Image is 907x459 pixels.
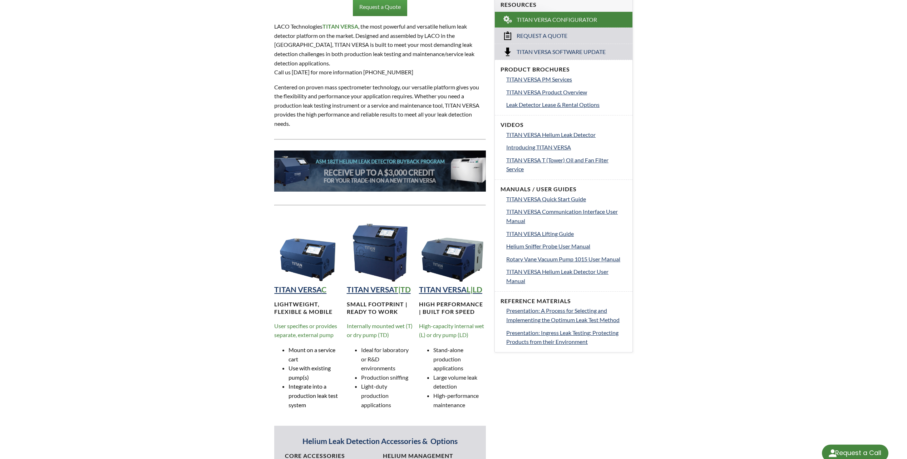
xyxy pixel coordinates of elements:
span: TITAN VERSA Helium Leak Detector User Manual [506,268,608,284]
strong: C [321,285,326,294]
span: User specifies or provides separate, external pump [274,322,337,339]
img: TITAN VERSA Compact Helium Leak Detection Instrument [274,216,341,283]
a: TITAN VERSA Lifting Guide [506,229,627,238]
a: TITAN VERSA T (Tower) Oil and Fan Filter Service [506,156,627,174]
h4: High performance | Built for speed [419,301,486,316]
a: TITAN VERSA Configurator [495,12,632,28]
a: Request a Quote [495,28,632,44]
a: Presentation: A Process for Selecting and Implementing the Optimum Leak Test Method [506,306,627,324]
span: TITAN VERSA Product Overview [506,89,587,95]
h4: Manuals / User Guides [501,186,627,193]
span: Request a Quote [517,32,567,40]
span: TITAN VERSA Configurator [517,16,597,24]
img: TITAN VERSA Horizontal Helium Leak Detection Instrument [419,216,486,283]
span: Rotary Vane Vacuum Pump 1015 User Manual [506,256,620,262]
a: Helium Sniffer Probe User Manual [506,242,627,251]
span: Helium Sniffer Probe User Manual [506,243,590,250]
img: round button [827,448,838,459]
h4: Resources [501,1,627,9]
a: Titan Versa Software Update [495,44,632,60]
a: Introducing TITAN VERSA [506,143,627,152]
strong: TITAN VERSA [347,285,394,294]
span: TITAN VERSA PM Services [506,76,572,83]
span: TITAN VERSA Communication Interface User Manual [506,208,618,224]
p: Centered on proven mass spectrometer technology, our versatile platform gives you the flexibility... [274,83,486,128]
li: Stand-alone production applications [433,345,486,373]
p: LACO Technologies , the most powerful and versatile helium leak detector platform on the market. ... [274,22,486,77]
li: Production sniffing [361,373,414,382]
img: TITAN VERSA Tower Helium Leak Detection Instrument [347,216,414,283]
span: TITAN VERSA Quick Start Guide [506,196,586,202]
strong: T|TD [394,285,411,294]
li: Ideal for laboratory or R&D environments [361,345,414,373]
span: Leak Detector Lease & Rental Options [506,101,600,108]
span: Use with existing pump(s) [289,365,331,381]
strong: Helium Leak Detection Accessories & Options [302,436,458,446]
a: TITAN VERSA Helium Leak Detector User Manual [506,267,627,285]
span: Integrate into a production leak test system [289,383,338,408]
span: Internally mounted wet (T) or dry pump (TD) [347,322,413,339]
span: Presentation: A Process for Selecting and Implementing the Optimum Leak Test Method [506,307,620,323]
span: Presentation: Ingress Leak Testing: Protecting Products from their Environment [506,329,618,345]
strong: TITAN VERSA [274,285,321,294]
h4: Lightweight, Flexible & MOBILE [274,301,341,316]
span: TITAN VERSA T (Tower) Oil and Fan Filter Service [506,157,608,173]
span: Mount on a service cart [289,346,335,362]
strong: TITAN VERSA [419,285,467,294]
h4: Videos [501,121,627,129]
img: 182T-Banner__LTS_.jpg [274,150,486,192]
a: TITAN VERSA PM Services [506,75,627,84]
li: Light-duty production applications [361,382,414,409]
li: Large volume leak detection [433,373,486,391]
li: High-performance maintenance [433,391,486,409]
span: TITAN VERSA Helium Leak Detector [506,131,596,138]
a: Rotary Vane Vacuum Pump 1015 User Manual [506,255,627,264]
a: Presentation: Ingress Leak Testing: Protecting Products from their Environment [506,328,627,346]
h4: Product Brochures [501,66,627,73]
a: TITAN VERSA Quick Start Guide [506,194,627,204]
a: Leak Detector Lease & Rental Options [506,100,627,109]
a: TITAN VERSAC [274,285,326,294]
h4: Reference Materials [501,297,627,305]
strong: TITAN VERSA [322,23,358,30]
h4: Small footprint | Ready to work [347,301,414,316]
a: TITAN VERSA Product Overview [506,88,627,97]
strong: L|LD [467,285,482,294]
a: TITAN VERSA Helium Leak Detector [506,130,627,139]
span: High-capacity internal wet (L) or dry pump (LD) [419,322,484,339]
a: TITAN VERSA Communication Interface User Manual [506,207,627,225]
span: TITAN VERSA Lifting Guide [506,230,574,237]
span: Titan Versa Software Update [517,48,606,56]
a: TITAN VERSAL|LD [419,285,482,294]
a: TITAN VERSAT|TD [347,285,411,294]
span: Introducing TITAN VERSA [506,144,571,150]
